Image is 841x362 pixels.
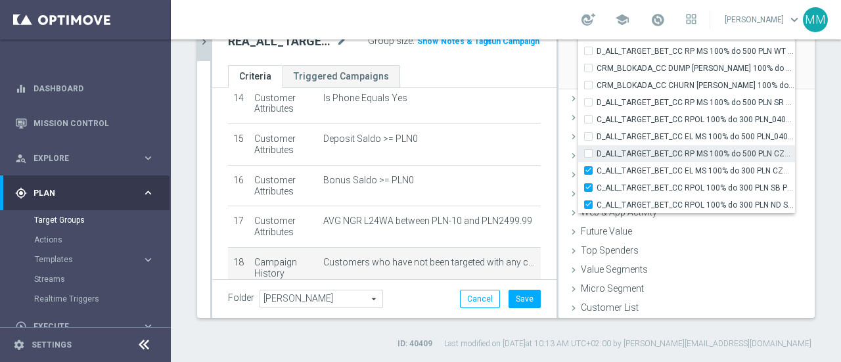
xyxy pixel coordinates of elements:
[34,254,155,265] button: Templates keyboard_arrow_right
[368,35,413,47] label: Group size
[249,83,318,124] td: Customer Attributes
[142,254,154,266] i: keyboard_arrow_right
[597,63,795,74] span: CRM_BLOKADA_CC DUMP [PERSON_NAME] 100% do 500 PLN_040925
[413,35,415,47] label: :
[723,10,803,30] a: [PERSON_NAME]keyboard_arrow_down
[34,210,170,230] div: Target Groups
[283,65,400,88] a: Triggered Campaigns
[323,133,418,145] span: Deposit Saldo >= PLN0
[228,292,254,304] label: Folder
[15,187,27,199] i: gps_fixed
[597,114,795,125] span: C_ALL_TARGET_BET_CC RPOL 100% do 300 PLN_040925
[14,83,155,94] button: equalizer Dashboard
[142,187,154,199] i: keyboard_arrow_right
[35,256,142,263] div: Templates
[581,264,648,275] span: Value Segments
[615,12,629,27] span: school
[142,320,154,332] i: keyboard_arrow_right
[444,338,811,350] label: Last modified on [DATE] at 10:13 AM UTC+02:00 by [PERSON_NAME][EMAIL_ADDRESS][DOMAIN_NAME]
[34,323,142,330] span: Execute
[417,37,438,46] span: Show
[34,230,170,250] div: Actions
[34,274,137,284] a: Streams
[228,124,249,166] td: 15
[597,148,795,159] span: D_ALL_TARGET_BET_CC RP MS 100% do 500 PLN CZW SMS_010925
[597,131,795,142] span: D_ALL_TARGET_BET_CC EL MS 100% do 500 PLN_040925
[14,153,155,164] button: person_search Explore keyboard_arrow_right
[34,215,137,225] a: Target Groups
[14,118,155,129] button: Mission Control
[249,124,318,166] td: Customer Attributes
[581,207,657,217] span: Web & App Activity
[228,34,334,49] h2: REA_ALL_TARGET_CC BLOKADA_160925
[597,46,795,57] span: D_ALL_TARGET_BET_CC RP MS 100% do 500 PLN WT PUSH_010925
[15,152,142,164] div: Explore
[34,250,170,269] div: Templates
[581,302,639,313] span: Customer List
[34,269,170,289] div: Streams
[228,65,283,88] a: Criteria
[581,283,644,294] span: Micro Segment
[15,321,27,332] i: play_circle_outline
[323,257,535,268] span: Customers who have not been targeted with any campaign while a member of one or more of the 72 sp...
[803,7,828,32] div: MM
[787,12,802,27] span: keyboard_arrow_down
[15,321,142,332] div: Execute
[228,165,249,206] td: 16
[323,175,414,186] span: Bonus Saldo >= PLN0
[198,35,210,48] i: chevron_right
[597,200,795,210] span: C_ALL_TARGET_BET_CC RPOL 100% do 300 PLN ND SMS_040925
[323,93,407,104] span: Is Phone Equals Yes
[597,183,795,193] span: C_ALL_TARGET_BET_CC RPOL 100% do 300 PLN SB PUSH_040925
[15,187,142,199] div: Plan
[34,294,137,304] a: Realtime Triggers
[228,83,249,124] td: 14
[460,290,500,308] button: Cancel
[336,34,348,49] i: mode_edit
[142,152,154,164] i: keyboard_arrow_right
[485,34,541,49] button: Run Campaign
[509,290,541,308] button: Save
[34,289,170,309] div: Realtime Triggers
[14,321,155,332] button: play_circle_outline Execute keyboard_arrow_right
[228,206,249,248] td: 17
[581,245,639,256] span: Top Spenders
[34,106,154,141] a: Mission Control
[15,71,154,106] div: Dashboard
[597,80,795,91] span: CRM_BLOKADA_CC CHURN [PERSON_NAME] 100% do 300 PLN_040925
[323,215,532,227] span: AVG NGR L24WA between PLN-10 and PLN2499.99
[249,247,318,288] td: Campaign History
[249,206,318,248] td: Customer Attributes
[13,339,25,351] i: settings
[581,226,632,237] span: Future Value
[34,71,154,106] a: Dashboard
[34,189,142,197] span: Plan
[597,97,795,108] span: D_ALL_TARGET_BET_CC RP MS 100% do 500 PLN SR PUSH_010925
[197,22,210,61] button: chevron_right
[597,166,795,176] span: C_ALL_TARGET_BET_CC EL MS 100% do 300 PLN CZW SMS_020925
[34,154,142,162] span: Explore
[15,106,154,141] div: Mission Control
[14,188,155,198] button: gps_fixed Plan keyboard_arrow_right
[34,235,137,245] a: Actions
[15,83,27,95] i: equalizer
[249,165,318,206] td: Customer Attributes
[35,256,129,263] span: Templates
[398,338,432,350] label: ID: 40409
[440,34,493,49] button: Notes & Tags
[228,247,249,288] td: 18
[15,152,27,164] i: person_search
[32,341,72,349] a: Settings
